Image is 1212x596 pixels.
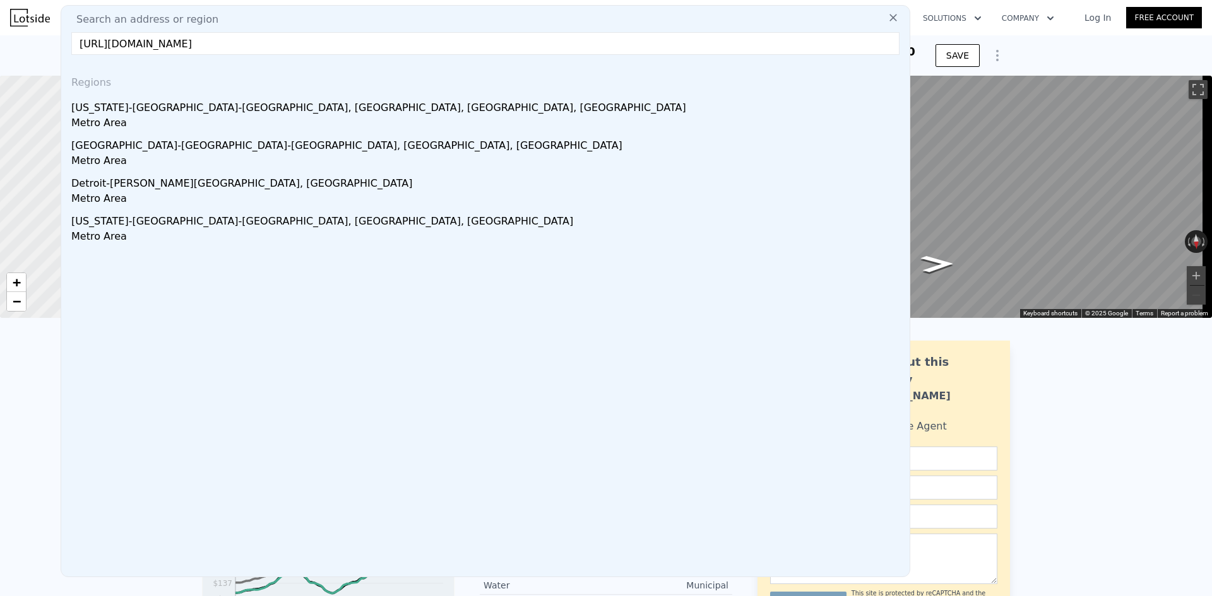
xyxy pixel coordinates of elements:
div: Regions [66,65,905,95]
button: Reset the view [1191,230,1202,254]
button: Toggle fullscreen view [1189,80,1208,99]
a: Free Account [1126,7,1202,28]
button: Company [992,7,1064,30]
div: [US_STATE]-[GEOGRAPHIC_DATA]-[GEOGRAPHIC_DATA], [GEOGRAPHIC_DATA], [GEOGRAPHIC_DATA], [GEOGRAPHIC... [71,95,905,115]
div: Water [484,579,606,592]
a: Zoom out [7,292,26,311]
tspan: $137 [213,579,232,588]
button: SAVE [936,44,980,67]
button: Keyboard shortcuts [1023,309,1078,318]
span: © 2025 Google [1085,310,1128,317]
div: Detroit-[PERSON_NAME][GEOGRAPHIC_DATA], [GEOGRAPHIC_DATA] [71,171,905,191]
img: Lotside [10,9,50,26]
div: Municipal [606,579,728,592]
button: Zoom out [1187,286,1206,305]
a: Zoom in [7,273,26,292]
button: Solutions [913,7,992,30]
span: − [13,293,21,309]
div: Metro Area [71,229,905,247]
span: Search an address or region [66,12,218,27]
div: [US_STATE]-[GEOGRAPHIC_DATA]-[GEOGRAPHIC_DATA], [GEOGRAPHIC_DATA], [GEOGRAPHIC_DATA] [71,209,905,229]
div: Ask about this property [857,353,997,389]
a: Log In [1069,11,1126,24]
a: Report a problem [1161,310,1208,317]
span: + [13,274,21,290]
button: Show Options [985,43,1010,68]
div: [PERSON_NAME] Bahadur [857,389,997,419]
input: Enter an address, city, region, neighborhood or zip code [71,32,900,55]
div: Metro Area [71,115,905,133]
div: [GEOGRAPHIC_DATA]-[GEOGRAPHIC_DATA]-[GEOGRAPHIC_DATA], [GEOGRAPHIC_DATA], [GEOGRAPHIC_DATA] [71,133,905,153]
div: Metro Area [71,191,905,209]
a: Terms [1136,310,1153,317]
div: Metro Area [71,153,905,171]
path: Go West, SW 331st St [907,252,968,277]
button: Zoom in [1187,266,1206,285]
button: Rotate counterclockwise [1185,230,1192,253]
button: Rotate clockwise [1201,230,1208,253]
